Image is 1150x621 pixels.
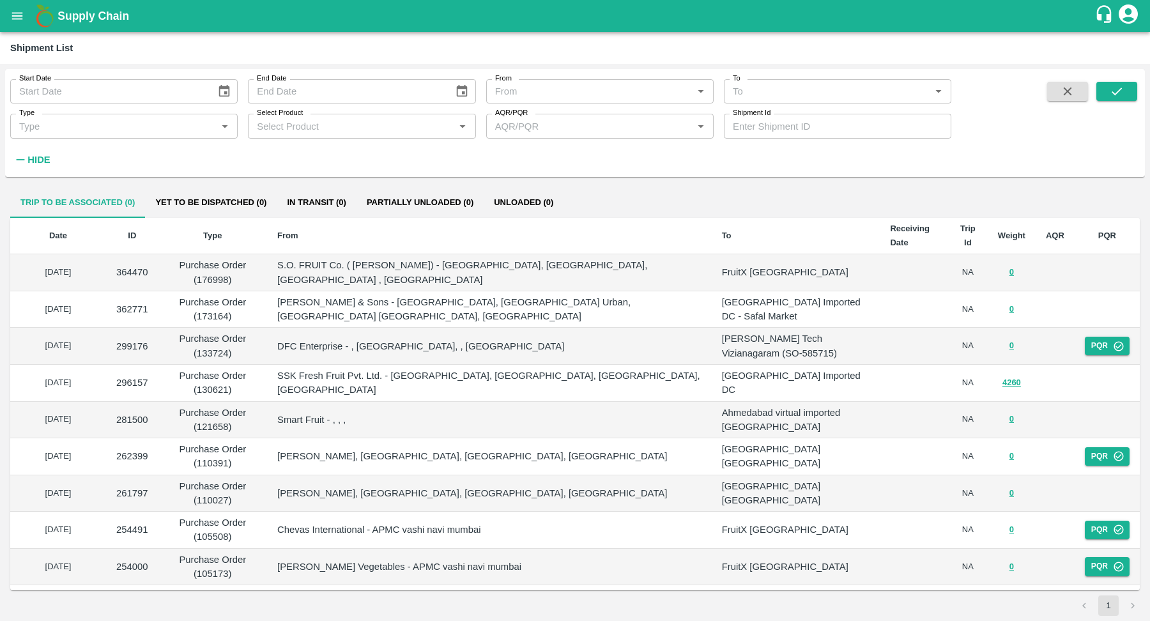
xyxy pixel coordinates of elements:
input: Enter Shipment ID [724,114,951,138]
button: 0 [1009,412,1014,427]
button: 4260 [1002,376,1021,390]
button: 0 [1009,560,1014,574]
p: Purchase Order (121658) [169,406,257,434]
button: Open [693,118,709,134]
p: [GEOGRAPHIC_DATA] [GEOGRAPHIC_DATA] [722,442,870,471]
button: Yet to be dispatched (0) [145,187,277,218]
p: [GEOGRAPHIC_DATA] Imported DC - Safal Market [722,295,870,324]
p: Purchase Order (176998) [169,258,257,287]
td: NA [948,291,988,328]
p: Purchase Order (130621) [169,369,257,397]
p: FruitX [GEOGRAPHIC_DATA] [722,560,870,574]
button: Open [693,83,709,100]
p: Purchase Order (133724) [169,332,257,360]
p: [PERSON_NAME] & Sons - [GEOGRAPHIC_DATA], [GEOGRAPHIC_DATA] Urban, [GEOGRAPHIC_DATA] [GEOGRAPHIC_... [277,295,701,324]
button: 0 [1009,302,1014,317]
button: In transit (0) [277,187,356,218]
p: SSK Fresh Fruit Pvt. Ltd. - [GEOGRAPHIC_DATA], [GEOGRAPHIC_DATA], [GEOGRAPHIC_DATA], [GEOGRAPHIC_... [277,369,701,397]
b: AQR [1046,231,1064,240]
button: page 1 [1098,595,1119,616]
td: NA [948,402,988,439]
b: Date [49,231,67,240]
td: [DATE] [10,438,106,475]
td: [DATE] [10,328,106,365]
button: PQR [1085,521,1130,539]
p: Purchase Order (105508) [169,516,257,544]
p: 362771 [116,302,148,316]
label: AQR/PQR [495,108,528,118]
td: NA [948,549,988,586]
p: FruitX [GEOGRAPHIC_DATA] [722,265,870,279]
p: DFC Enterprise - , [GEOGRAPHIC_DATA], , [GEOGRAPHIC_DATA] [277,339,701,353]
button: Unloaded (0) [484,187,563,218]
b: Supply Chain [57,10,129,22]
p: Purchase Order (173164) [169,295,257,324]
td: [DATE] [10,549,106,586]
p: Chevas International - APMC vashi navi mumbai [277,523,701,537]
p: [PERSON_NAME] Vegetables - APMC vashi navi mumbai [277,560,701,574]
p: Purchase Order (110027) [169,479,257,508]
b: Trip Id [960,224,976,247]
b: Type [203,231,222,240]
div: account of current user [1117,3,1140,29]
button: 0 [1009,486,1014,501]
strong: Hide [27,155,50,165]
button: Open [930,83,947,100]
div: Shipment List [10,40,73,56]
td: NA [948,365,988,402]
p: Purchase Order (105173) [169,553,257,581]
input: Select Product [252,118,450,134]
button: 0 [1009,523,1014,537]
td: NA [948,438,988,475]
input: End Date [248,79,445,103]
td: [DATE] [10,402,106,439]
p: S.O. FRUIT Co. ( [PERSON_NAME]) - [GEOGRAPHIC_DATA], [GEOGRAPHIC_DATA], [GEOGRAPHIC_DATA] , [GEOG... [277,258,701,287]
td: [DATE] [10,291,106,328]
button: Trip to be associated (0) [10,187,145,218]
button: open drawer [3,1,32,31]
p: Ahmedabad virtual imported [GEOGRAPHIC_DATA] [722,406,870,434]
button: Hide [10,149,54,171]
p: 281500 [116,413,148,427]
p: [GEOGRAPHIC_DATA] Imported DC [722,369,870,397]
label: End Date [257,73,286,84]
td: [DATE] [10,512,106,549]
b: To [722,231,732,240]
p: Smart Fruit - , , , [277,413,701,427]
p: [PERSON_NAME], [GEOGRAPHIC_DATA], [GEOGRAPHIC_DATA], [GEOGRAPHIC_DATA] [277,486,701,500]
a: Supply Chain [57,7,1094,25]
button: 0 [1009,449,1014,464]
p: 364470 [116,265,148,279]
button: Choose date [212,79,236,103]
label: Start Date [19,73,51,84]
button: PQR [1085,447,1130,466]
b: Receiving Date [890,224,929,247]
p: [GEOGRAPHIC_DATA] [GEOGRAPHIC_DATA] [722,479,870,508]
p: 296157 [116,376,148,390]
button: Choose date [450,79,474,103]
p: 299176 [116,339,148,353]
button: 0 [1009,265,1014,280]
label: To [733,73,740,84]
button: PQR [1085,557,1130,576]
p: 261797 [116,486,148,500]
input: Start Date [10,79,207,103]
b: From [277,231,298,240]
label: Shipment Id [733,108,770,118]
nav: pagination navigation [1072,595,1145,616]
button: 0 [1009,339,1014,353]
td: [DATE] [10,475,106,512]
p: [PERSON_NAME] Tech Vizianagaram (SO-585715) [722,332,870,360]
td: NA [948,328,988,365]
b: ID [128,231,136,240]
b: Weight [998,231,1025,240]
td: [DATE] [10,365,106,402]
input: AQR/PQR [490,118,672,134]
button: PQR [1085,337,1130,355]
button: Open [454,118,471,134]
p: FruitX [GEOGRAPHIC_DATA] [722,523,870,537]
button: Open [217,118,233,134]
label: From [495,73,512,84]
input: From [490,83,689,100]
p: Purchase Order (105168) [169,589,257,618]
